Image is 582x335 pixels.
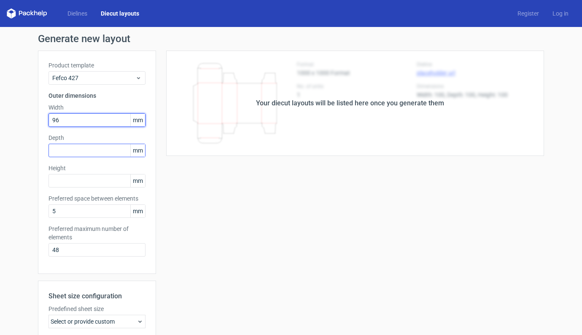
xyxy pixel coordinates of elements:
[48,61,145,70] label: Product template
[48,315,145,328] div: Select or provide custom
[130,114,145,126] span: mm
[52,74,135,82] span: Fefco 427
[130,205,145,217] span: mm
[48,291,145,301] h2: Sheet size configuration
[48,134,145,142] label: Depth
[48,91,145,100] h3: Outer dimensions
[94,9,146,18] a: Diecut layouts
[48,225,145,241] label: Preferred maximum number of elements
[48,103,145,112] label: Width
[38,34,544,44] h1: Generate new layout
[61,9,94,18] a: Dielines
[130,174,145,187] span: mm
[546,9,575,18] a: Log in
[130,144,145,157] span: mm
[511,9,546,18] a: Register
[48,305,145,313] label: Predefined sheet size
[48,194,145,203] label: Preferred space between elements
[48,164,145,172] label: Height
[256,98,444,108] div: Your diecut layouts will be listed here once you generate them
